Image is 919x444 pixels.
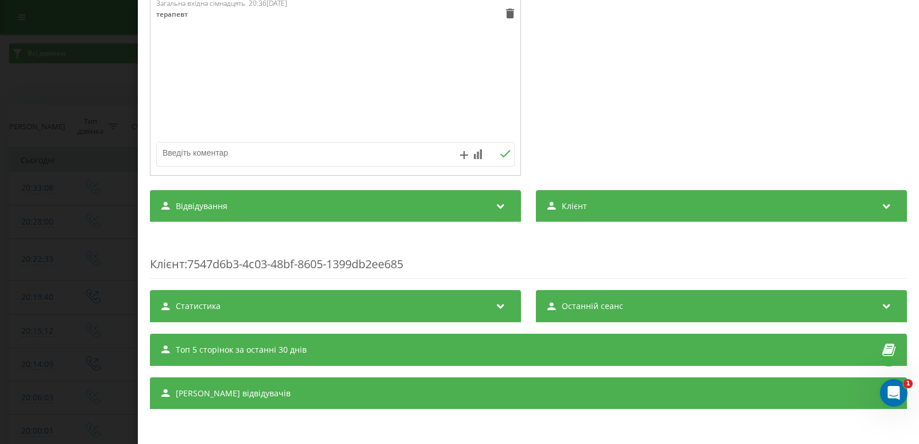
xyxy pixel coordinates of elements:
div: : 7547d6b3-4c03-48bf-8605-1399db2ee685 [150,233,907,279]
span: Статистика [176,300,221,312]
span: Клієнт [150,256,184,272]
span: [PERSON_NAME] відвідувачів [176,388,291,399]
iframe: Intercom live chat [880,379,908,407]
span: Клієнт [562,200,587,212]
div: терапевт [156,10,261,19]
span: 1 [903,379,913,388]
span: Відвідування [176,200,227,212]
span: Топ 5 сторінок за останні 30 днів [176,344,307,356]
span: Останній сеанс [562,300,623,312]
